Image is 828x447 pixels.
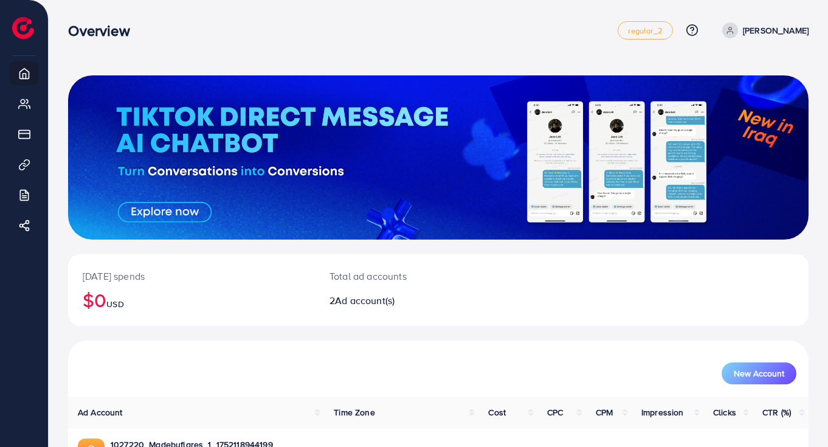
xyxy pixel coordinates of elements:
span: CPC [547,406,563,418]
span: Ad account(s) [335,294,395,307]
a: [PERSON_NAME] [717,23,809,38]
p: [PERSON_NAME] [743,23,809,38]
span: Ad Account [78,406,123,418]
span: Cost [488,406,506,418]
iframe: Chat [562,52,819,438]
span: regular_2 [628,27,662,35]
h3: Overview [68,22,139,40]
h2: $0 [83,288,300,311]
a: regular_2 [618,21,672,40]
p: Total ad accounts [329,269,486,283]
span: Time Zone [334,406,374,418]
p: [DATE] spends [83,269,300,283]
h2: 2 [329,295,486,307]
span: USD [106,298,123,310]
img: logo [12,17,34,39]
